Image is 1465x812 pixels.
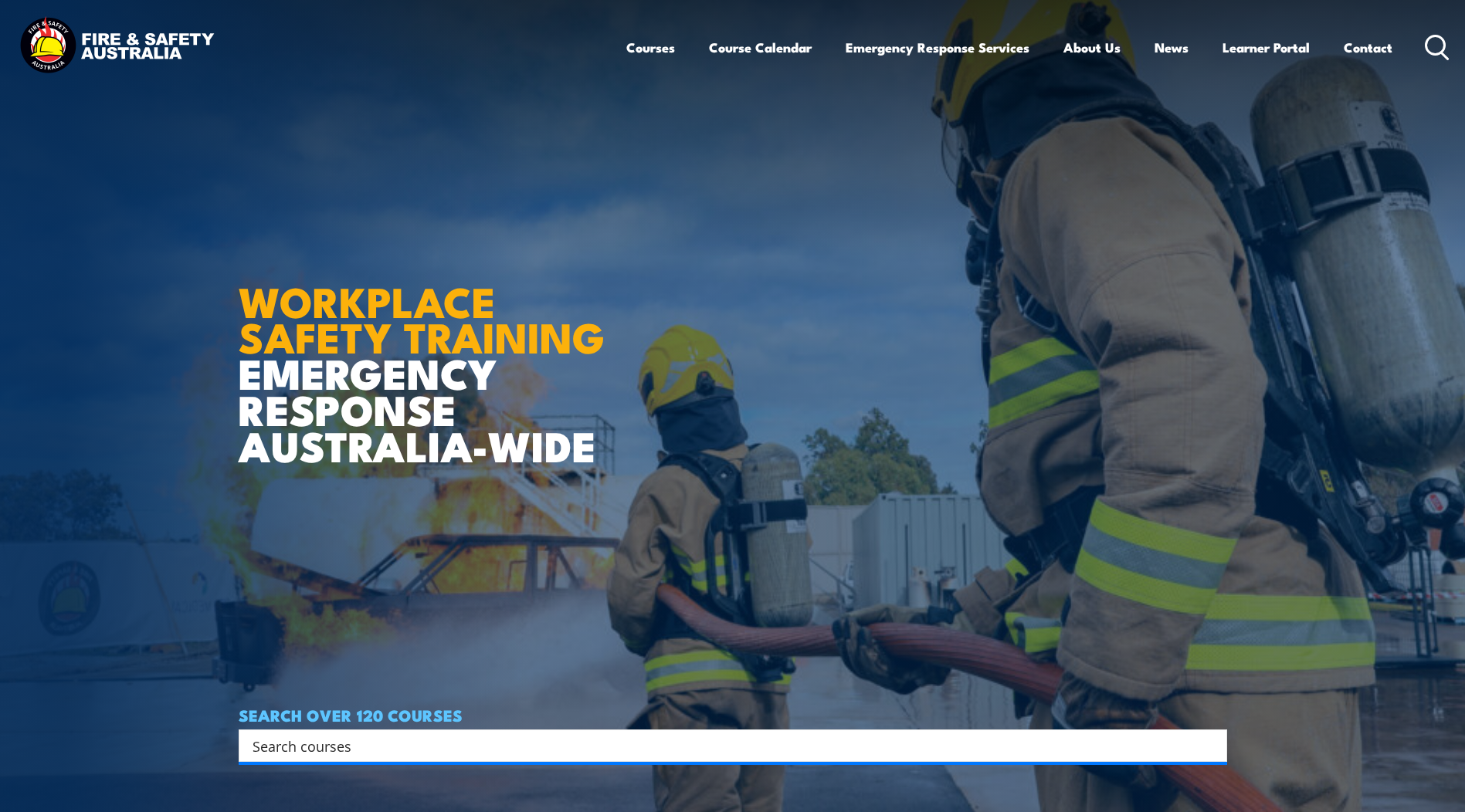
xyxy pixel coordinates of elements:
a: Courses [626,27,675,68]
input: Search input [253,734,1193,757]
a: Emergency Response Services [846,27,1029,68]
a: News [1155,27,1189,68]
a: Course Calendar [709,27,812,68]
form: Search form [256,735,1196,756]
button: Search magnifier button [1200,735,1222,756]
a: About Us [1063,27,1121,68]
h4: SEARCH OVER 120 COURSES [239,706,1227,723]
a: Learner Portal [1223,27,1310,68]
strong: WORKPLACE SAFETY TRAINING [239,268,605,368]
a: Contact [1344,27,1392,68]
h1: EMERGENCY RESPONSE AUSTRALIA-WIDE [239,244,616,463]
